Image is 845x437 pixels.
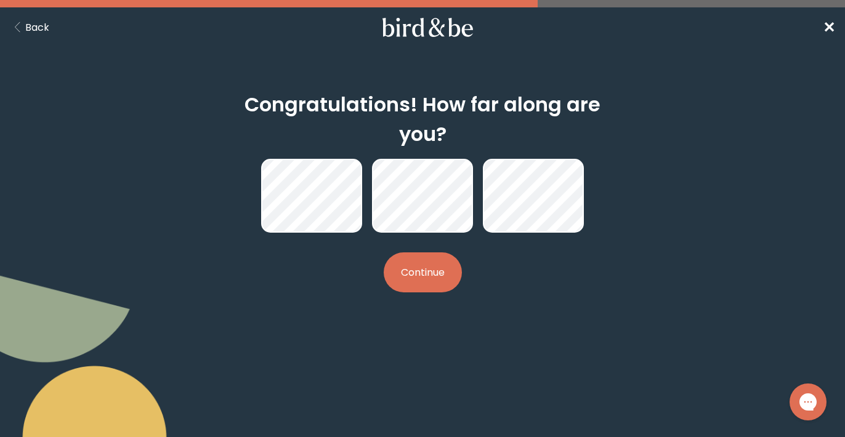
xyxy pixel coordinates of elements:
[783,379,833,425] iframe: Gorgias live chat messenger
[823,17,835,38] a: ✕
[221,90,624,149] h2: Congratulations! How far along are you?
[10,20,49,35] button: Back Button
[384,252,462,292] button: Continue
